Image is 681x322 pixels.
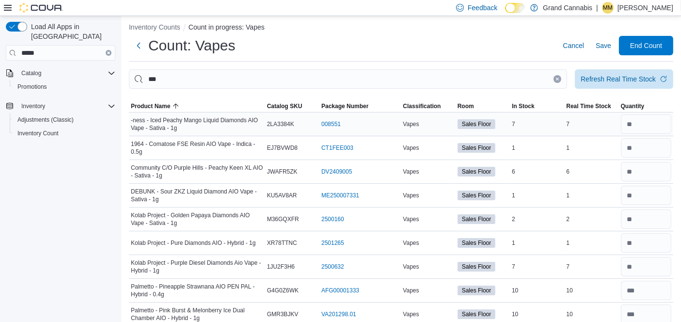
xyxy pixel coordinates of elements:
[462,310,491,319] span: Sales Floor
[131,140,263,156] span: 1964 - Comatose FSE Resin AIO Vape - Indica - 0.5g
[17,67,115,79] span: Catalog
[17,67,45,79] button: Catalog
[321,239,344,247] a: 2501265
[403,287,419,294] span: Vapes
[462,120,491,129] span: Sales Floor
[2,99,119,113] button: Inventory
[575,69,673,89] button: Refresh Real Time Stock
[131,164,263,179] span: Community C/O Purple Hills - Peachy Keen XL AIO - Sativa - 1g
[14,114,115,126] span: Adjustments (Classic)
[564,142,618,154] div: 1
[403,239,419,247] span: Vapes
[592,36,615,55] button: Save
[14,128,63,139] a: Inventory Count
[10,127,119,140] button: Inventory Count
[510,213,564,225] div: 2
[559,36,588,55] button: Cancel
[510,308,564,320] div: 10
[21,102,45,110] span: Inventory
[403,310,419,318] span: Vapes
[14,128,115,139] span: Inventory Count
[131,102,170,110] span: Product Name
[564,285,618,296] div: 10
[106,50,111,56] button: Clear input
[510,285,564,296] div: 10
[462,144,491,152] span: Sales Floor
[566,102,611,110] span: Real Time Stock
[510,142,564,154] div: 1
[505,3,525,13] input: Dark Mode
[458,191,496,200] span: Sales Floor
[564,100,618,112] button: Real Time Stock
[17,100,115,112] span: Inventory
[602,2,614,14] div: Mackenzie Matte
[267,239,297,247] span: XR78TTNC
[131,188,263,203] span: DEBUNK - Sour ZKZ Liquid Diamond AIO Vape - Sativa - 1g
[564,190,618,201] div: 1
[458,214,496,224] span: Sales Floor
[267,263,295,271] span: 1JU2F3H6
[581,74,656,84] div: Refresh Real Time Stock
[321,102,368,110] span: Package Number
[267,168,298,176] span: JWAFR5ZK
[319,100,401,112] button: Package Number
[510,118,564,130] div: 7
[543,2,592,14] p: Grand Cannabis
[14,81,115,93] span: Promotions
[17,100,49,112] button: Inventory
[403,120,419,128] span: Vapes
[131,259,263,274] span: Kolab Project - Purple Diesel Diamonds Aio Vape - Hybrid - 1g
[21,69,41,77] span: Catalog
[462,262,491,271] span: Sales Floor
[14,114,78,126] a: Adjustments (Classic)
[321,310,356,318] a: VA201298.01
[630,41,662,50] span: End Count
[267,215,299,223] span: M36GQXFR
[403,263,419,271] span: Vapes
[458,102,474,110] span: Room
[458,262,496,272] span: Sales Floor
[564,213,618,225] div: 2
[458,238,496,248] span: Sales Floor
[462,215,491,224] span: Sales Floor
[403,192,419,199] span: Vapes
[458,167,496,177] span: Sales Floor
[321,120,341,128] a: 008551
[189,23,265,31] button: Count in progress: Vapes
[596,2,598,14] p: |
[403,168,419,176] span: Vapes
[510,100,564,112] button: In Stock
[462,286,491,295] span: Sales Floor
[19,3,63,13] img: Cova
[321,144,353,152] a: CT1FEE003
[468,3,497,13] span: Feedback
[267,287,299,294] span: G4G0Z6WK
[131,239,255,247] span: Kolab Project - Pure Diamonds AIO - Hybrid - 1g
[458,119,496,129] span: Sales Floor
[131,211,263,227] span: Kolab Project - Golden Papaya Diamonds AIO Vape - Sativa - 1g
[462,191,491,200] span: Sales Floor
[17,129,59,137] span: Inventory Count
[510,237,564,249] div: 1
[462,167,491,176] span: Sales Floor
[267,192,297,199] span: KU5AV8AR
[618,2,673,14] p: [PERSON_NAME]
[129,22,673,34] nav: An example of EuiBreadcrumbs
[148,36,236,55] h1: Count: Vapes
[129,100,265,112] button: Product Name
[564,166,618,177] div: 6
[403,215,419,223] span: Vapes
[321,192,359,199] a: ME250007331
[512,102,535,110] span: In Stock
[510,166,564,177] div: 6
[564,237,618,249] div: 1
[564,308,618,320] div: 10
[131,116,263,132] span: -ness - Iced Peachy Mango Liquid Diamonds AIO Vape - Sativa - 1g
[563,41,584,50] span: Cancel
[619,36,673,55] button: End Count
[321,168,352,176] a: DV2409005
[27,22,115,41] span: Load All Apps in [GEOGRAPHIC_DATA]
[267,120,294,128] span: 2LA3384K
[6,63,115,165] nav: Complex example
[131,283,263,298] span: Palmetto - Pineapple Strawnana AIO PEN PAL - Hybrid - 0.4g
